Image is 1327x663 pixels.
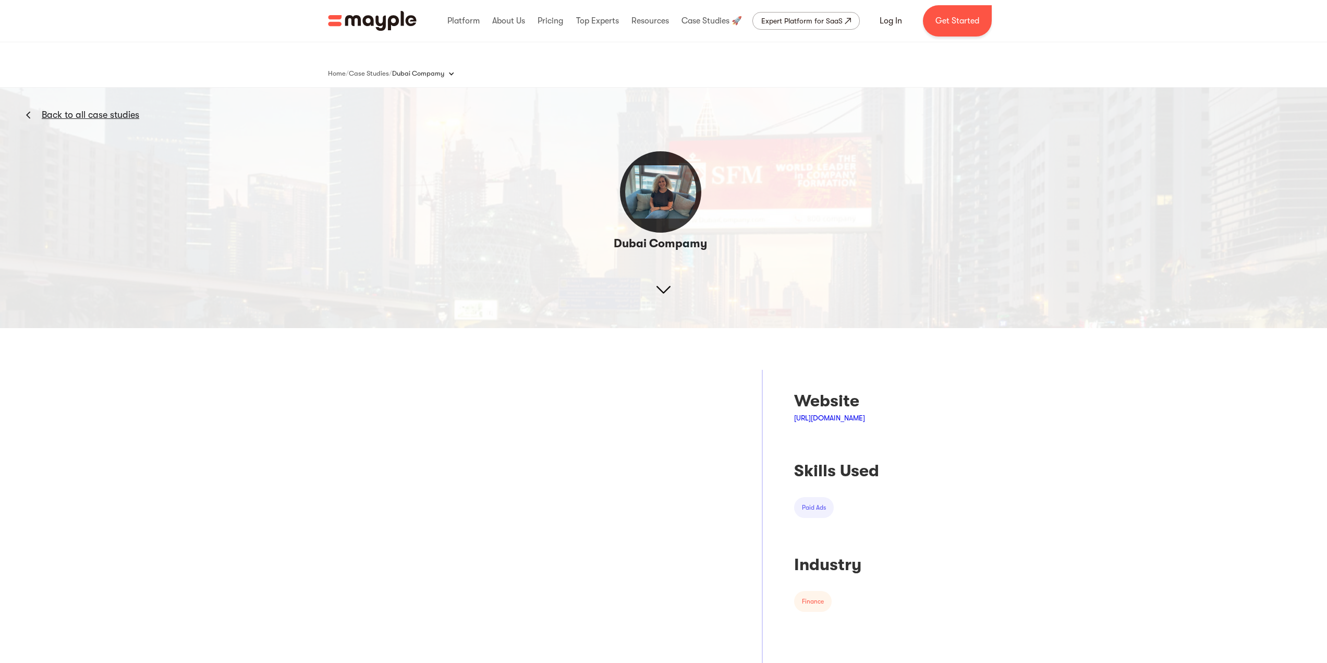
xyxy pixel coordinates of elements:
[328,11,417,31] img: Mayple logo
[328,11,417,31] a: home
[490,4,528,38] div: About Us
[794,414,865,422] a: [URL][DOMAIN_NAME]
[535,4,566,38] div: Pricing
[752,12,860,30] a: Expert Platform for SaaS
[346,68,349,79] div: /
[802,596,824,607] div: finance
[328,67,346,80] a: Home
[802,502,826,513] div: paid ads
[389,68,392,79] div: /
[923,5,992,37] a: Get Started
[445,4,482,38] div: Platform
[42,109,139,121] a: Back to all case studies
[794,391,879,412] div: Website
[761,15,843,27] div: Expert Platform for SaaS
[392,63,465,84] div: Dubai Compamy
[392,68,444,79] div: Dubai Compamy
[629,4,672,38] div: Resources
[794,554,879,575] div: Industry
[867,8,915,33] a: Log In
[349,67,389,80] a: Case Studies
[794,461,879,481] div: Skills Used
[574,4,622,38] div: Top Experts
